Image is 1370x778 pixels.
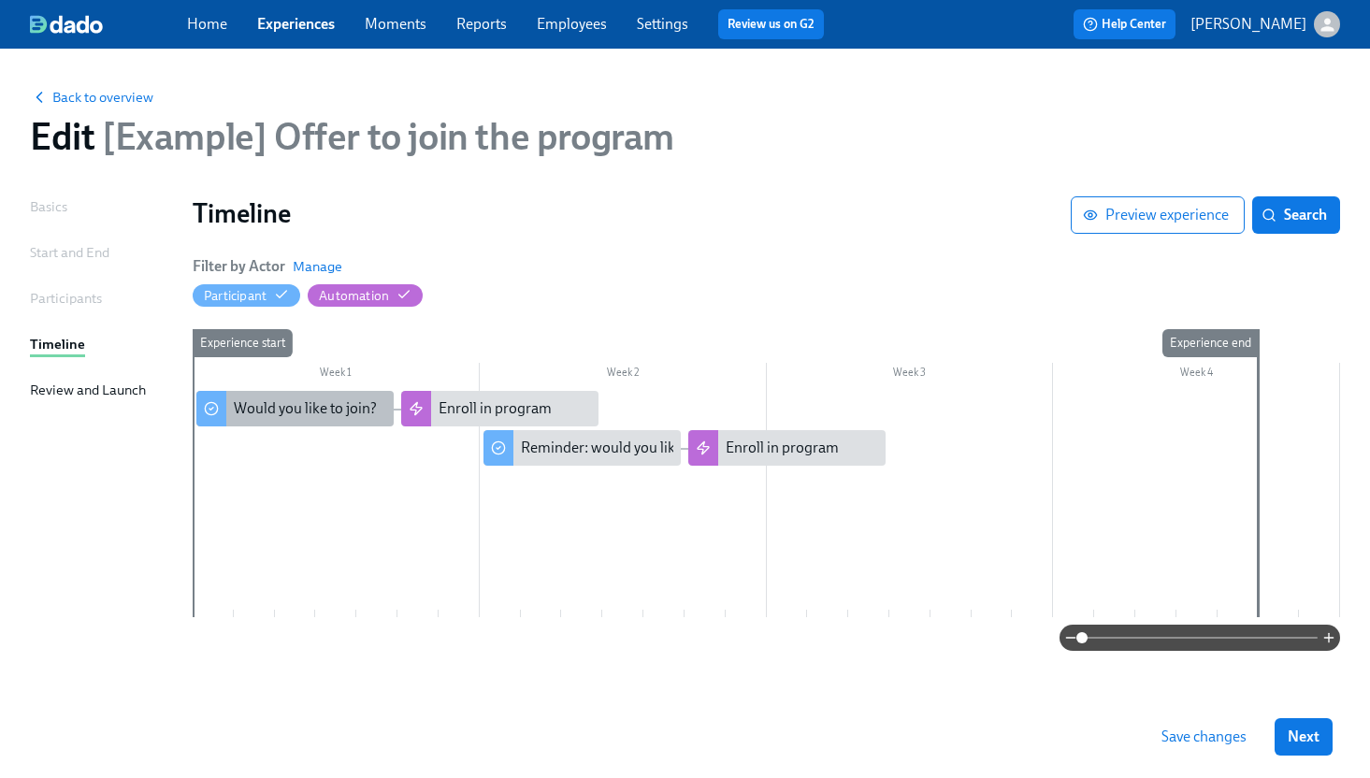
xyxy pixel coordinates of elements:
a: Employees [537,15,607,33]
div: Enroll in program [401,391,598,426]
h1: Timeline [193,196,1071,230]
div: Enroll in program [439,398,552,419]
div: Week 4 [1053,363,1340,387]
button: Save changes [1148,718,1260,756]
button: Preview experience [1071,196,1245,234]
div: Experience start [193,329,293,357]
span: Help Center [1083,15,1166,34]
div: Hide Participant [204,287,267,305]
div: Start and End [30,242,109,263]
button: Help Center [1074,9,1175,39]
div: Would you like to join? [196,391,394,426]
button: Back to overview [30,88,153,107]
button: Review us on G2 [718,9,824,39]
span: [Example] Offer to join the program [94,114,674,159]
span: Preview experience [1087,206,1229,224]
span: Search [1265,206,1327,224]
h1: Edit [30,114,674,159]
div: Week 3 [767,363,1054,387]
div: Review and Launch [30,380,146,400]
div: Enroll in program [726,438,839,458]
div: Would you like to join? [234,398,377,419]
div: Hide Automation [319,287,389,305]
div: Experience end [1162,329,1259,357]
span: Save changes [1161,728,1247,746]
div: Reminder: would you like to join? [483,430,681,466]
button: Participant [193,284,300,307]
p: [PERSON_NAME] [1190,14,1306,35]
div: Reminder: would you like to join? [521,438,732,458]
button: Manage [293,257,342,276]
a: Experiences [257,15,335,33]
button: Search [1252,196,1340,234]
span: Next [1288,728,1320,746]
h6: Filter by Actor [193,256,285,277]
a: dado [30,15,187,34]
div: Basics [30,196,67,217]
a: Reports [456,15,507,33]
div: Week 2 [480,363,767,387]
div: Week 1 [193,363,480,387]
button: [PERSON_NAME] [1190,11,1340,37]
button: Next [1275,718,1333,756]
a: Moments [365,15,426,33]
div: Enroll in program [688,430,886,466]
button: Automation [308,284,423,307]
img: dado [30,15,103,34]
a: Settings [637,15,688,33]
a: Home [187,15,227,33]
div: Timeline [30,334,85,354]
a: Review us on G2 [728,15,815,34]
div: Participants [30,288,102,309]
